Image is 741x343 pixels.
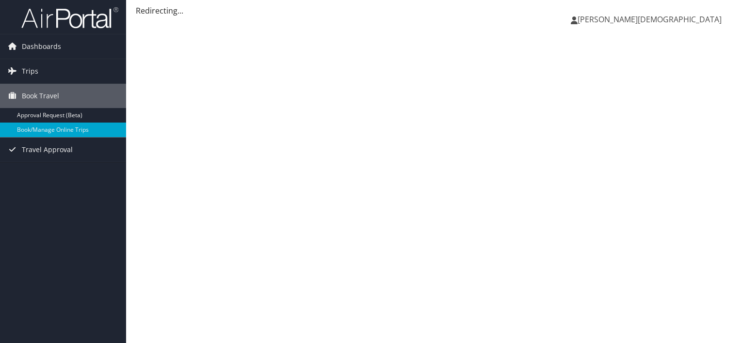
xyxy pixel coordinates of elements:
span: Dashboards [22,34,61,59]
div: Redirecting... [136,5,731,16]
a: [PERSON_NAME][DEMOGRAPHIC_DATA] [571,5,731,34]
span: [PERSON_NAME][DEMOGRAPHIC_DATA] [578,14,722,25]
span: Book Travel [22,84,59,108]
img: airportal-logo.png [21,6,118,29]
span: Travel Approval [22,138,73,162]
span: Trips [22,59,38,83]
